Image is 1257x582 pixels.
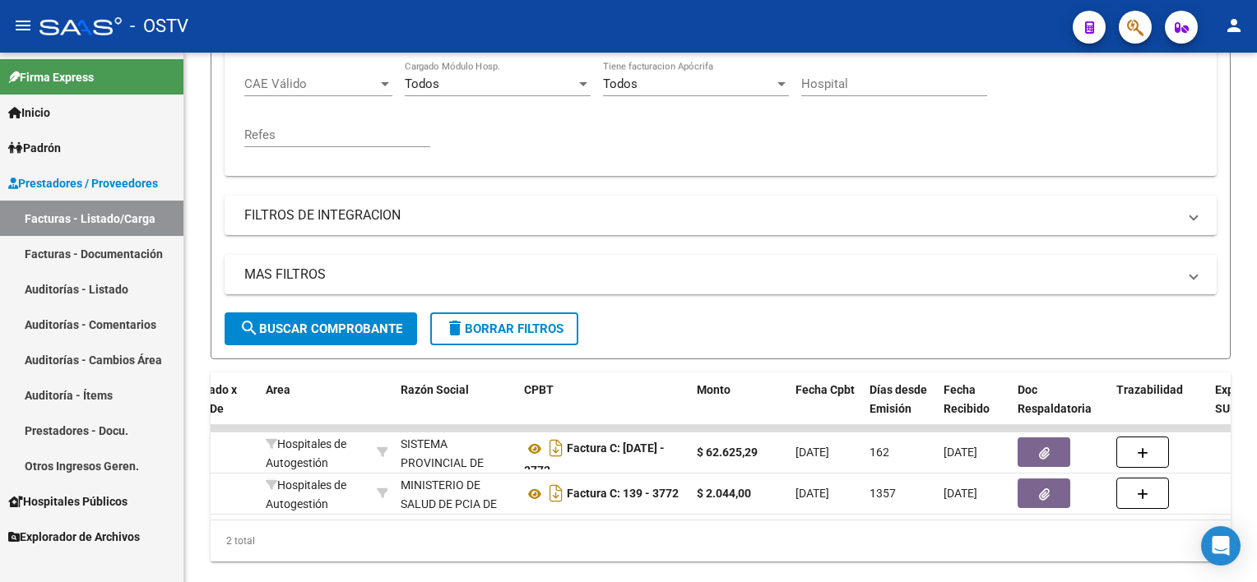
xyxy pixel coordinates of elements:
span: [DATE] [795,487,829,500]
datatable-header-cell: Doc Respaldatoria [1011,372,1110,445]
mat-expansion-panel-header: MAS FILTROS [225,255,1217,294]
div: Open Intercom Messenger [1201,526,1241,566]
i: Descargar documento [545,435,567,461]
datatable-header-cell: Fecha Cpbt [789,372,863,445]
span: - OSTV [130,8,188,44]
span: Padrón [8,139,61,157]
button: Borrar Filtros [430,312,578,345]
i: Descargar documento [545,480,567,506]
strong: $ 2.044,00 [697,487,751,500]
mat-panel-title: MAS FILTROS [244,266,1177,284]
span: Fecha Recibido [944,383,990,415]
span: Todos [405,76,439,91]
span: Borrar Filtros [445,321,564,336]
datatable-header-cell: Días desde Emisión [863,372,937,445]
datatable-header-cell: CPBT [517,372,690,445]
mat-icon: menu [13,16,33,35]
datatable-header-cell: Razón Social [394,372,517,445]
span: Prestadores / Proveedores [8,174,158,192]
button: Buscar Comprobante [225,312,417,345]
mat-icon: delete [445,318,465,338]
span: 162 [870,446,889,459]
mat-panel-title: FILTROS DE INTEGRACION [244,206,1177,224]
span: Hospitales de Autogestión [266,478,346,510]
strong: Factura C: 139 - 3772 [567,487,679,501]
span: Inicio [8,104,50,122]
div: 2 total [211,520,1231,561]
span: Hospitales de Autogestión [266,437,346,469]
span: Doc Respaldatoria [1018,383,1092,415]
span: 1357 [870,487,896,500]
datatable-header-cell: Trazabilidad [1110,372,1208,445]
div: SISTEMA PROVINCIAL DE SALUD [401,435,511,491]
mat-expansion-panel-header: FILTROS DE INTEGRACION [225,196,1217,235]
span: Monto [697,383,731,396]
span: [DATE] [944,487,977,500]
span: CAE Válido [244,76,378,91]
mat-icon: person [1224,16,1244,35]
strong: Factura C: [DATE] - 3772 [524,442,665,478]
span: Hospitales Públicos [8,492,128,510]
datatable-header-cell: Fecha Recibido [937,372,1011,445]
datatable-header-cell: Facturado x Orden De [169,372,259,445]
span: CPBT [524,383,554,396]
span: Razón Social [401,383,469,396]
span: Fecha Cpbt [795,383,855,396]
span: Firma Express [8,68,94,86]
strong: $ 62.625,29 [697,446,758,459]
span: Todos [603,76,638,91]
datatable-header-cell: Monto [690,372,789,445]
div: 30691822849 [401,435,511,469]
span: Buscar Comprobante [239,321,402,336]
span: [DATE] [944,446,977,459]
datatable-header-cell: Area [259,372,370,445]
span: Area [266,383,290,396]
span: Días desde Emisión [870,383,927,415]
span: Trazabilidad [1116,383,1183,396]
div: MINISTERIO DE SALUD DE PCIA DE BSAS [401,476,511,532]
div: 30626983398 [401,476,511,510]
mat-icon: search [239,318,259,338]
span: [DATE] [795,446,829,459]
span: Explorador de Archivos [8,528,140,546]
